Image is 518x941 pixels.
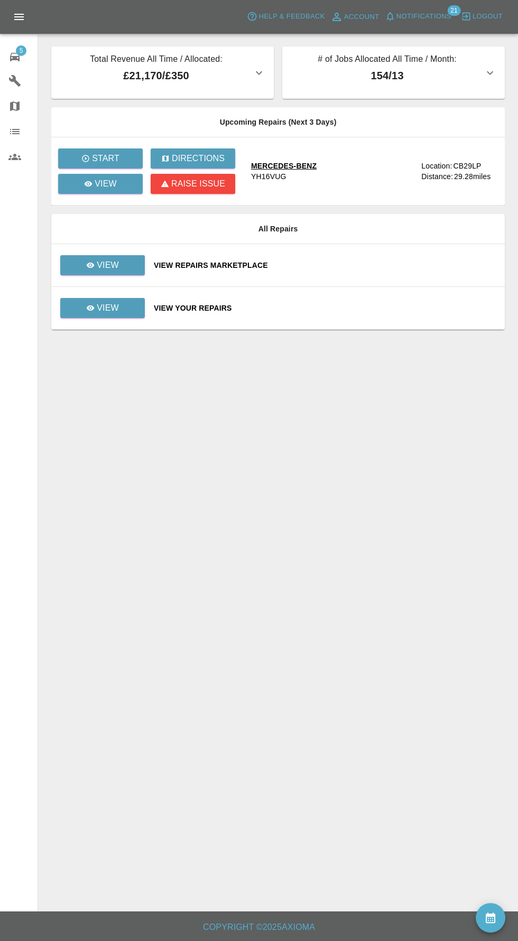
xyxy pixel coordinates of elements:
a: View Your Repairs [154,303,496,313]
span: Account [344,11,380,23]
p: View [97,302,119,314]
button: Start [58,148,143,169]
a: View [60,298,145,318]
h6: Copyright © 2025 Axioma [8,920,510,935]
button: Notifications [382,8,454,25]
span: Help & Feedback [258,11,325,23]
div: 29.28 miles [454,171,496,182]
p: View [97,259,119,272]
a: View Repairs Marketplace [154,260,496,271]
p: £21,170 / £350 [60,68,253,83]
span: 21 [447,5,460,16]
button: # of Jobs Allocated All Time / Month:154/13 [282,46,505,99]
p: Total Revenue All Time / Allocated: [60,53,253,68]
button: Logout [458,8,505,25]
div: Location: [421,161,452,171]
a: View [60,255,145,275]
p: View [95,178,117,190]
a: MERCEDES-BENZYH16VUG [251,161,413,182]
p: 154 / 13 [291,68,484,83]
button: availability [476,903,505,933]
a: View [60,260,145,269]
th: All Repairs [51,214,505,244]
a: View [60,303,145,312]
a: Location:CB29LPDistance:29.28miles [421,161,496,182]
p: Directions [172,152,225,165]
a: View [58,174,143,194]
div: Distance: [421,171,453,182]
p: Raise issue [171,178,225,190]
button: Directions [151,148,235,169]
span: Notifications [396,11,451,23]
p: Start [92,152,119,165]
button: Total Revenue All Time / Allocated:£21,170/£350 [51,46,274,99]
button: Help & Feedback [244,8,327,25]
div: YH16VUG [251,171,286,182]
span: 5 [16,45,26,56]
th: Upcoming Repairs (Next 3 Days) [51,107,505,137]
button: Open drawer [6,4,32,30]
div: CB29LP [453,161,481,171]
div: MERCEDES-BENZ [251,161,317,171]
p: # of Jobs Allocated All Time / Month: [291,53,484,68]
span: Logout [473,11,503,23]
a: Account [328,8,382,25]
button: Raise issue [151,174,235,194]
